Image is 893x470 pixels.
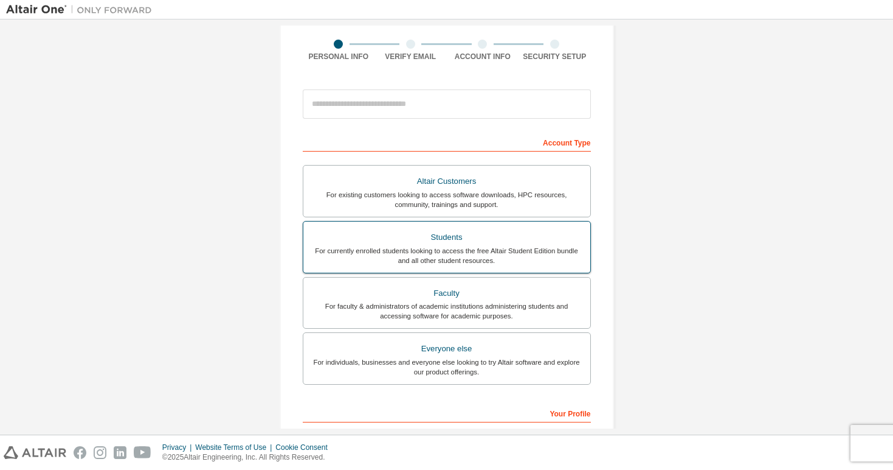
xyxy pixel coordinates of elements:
div: For existing customers looking to access software downloads, HPC resources, community, trainings ... [311,190,583,209]
div: Faculty [311,285,583,302]
div: Everyone else [311,340,583,357]
div: Privacy [162,443,195,452]
div: For individuals, businesses and everyone else looking to try Altair software and explore our prod... [311,357,583,377]
div: For faculty & administrators of academic institutions administering students and accessing softwa... [311,301,583,321]
div: Students [311,229,583,246]
p: © 2025 Altair Engineering, Inc. All Rights Reserved. [162,452,335,463]
div: Altair Customers [311,173,583,190]
img: instagram.svg [94,446,106,459]
div: Account Info [447,52,519,61]
img: altair_logo.svg [4,446,66,459]
div: Your Profile [303,403,591,423]
div: Account Type [303,132,591,152]
div: Verify Email [374,52,447,61]
div: For currently enrolled students looking to access the free Altair Student Edition bundle and all ... [311,246,583,265]
div: Security Setup [519,52,591,61]
div: Cookie Consent [275,443,334,452]
div: Website Terms of Use [195,443,275,452]
div: Personal Info [303,52,375,61]
img: Altair One [6,4,158,16]
img: youtube.svg [134,446,151,459]
img: linkedin.svg [114,446,126,459]
img: facebook.svg [74,446,86,459]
